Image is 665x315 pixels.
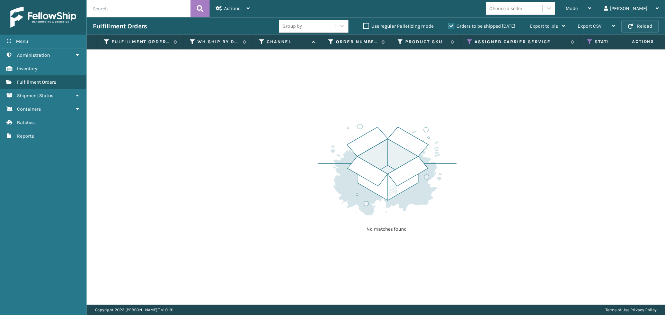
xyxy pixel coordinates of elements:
span: Shipment Status [17,93,53,99]
label: Channel [267,39,309,45]
span: Mode [566,6,578,11]
img: logo [10,7,76,28]
span: Containers [17,106,41,112]
span: Administration [17,52,50,58]
p: Copyright 2023 [PERSON_NAME]™ v 1.0.191 [95,305,174,315]
label: Assigned Carrier Service [475,39,567,45]
span: Actions [224,6,240,11]
label: WH Ship By Date [197,39,239,45]
a: Privacy Policy [630,307,657,312]
span: Inventory [17,66,37,72]
span: Export CSV [578,23,602,29]
label: Product SKU [405,39,447,45]
div: | [605,305,657,315]
a: Terms of Use [605,307,629,312]
span: Batches [17,120,35,126]
label: Fulfillment Order Id [112,39,170,45]
span: Actions [610,36,658,47]
label: Use regular Palletizing mode [363,23,434,29]
span: Menu [16,38,28,44]
div: Choose a seller [489,5,522,12]
span: Export to .xls [530,23,558,29]
span: Fulfillment Orders [17,79,56,85]
span: Reports [17,133,34,139]
label: Orders to be shipped [DATE] [448,23,515,29]
div: Group by [283,22,302,30]
button: Reload [621,20,659,33]
label: Status [595,39,637,45]
h3: Fulfillment Orders [93,22,147,30]
label: Order Number [336,39,378,45]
